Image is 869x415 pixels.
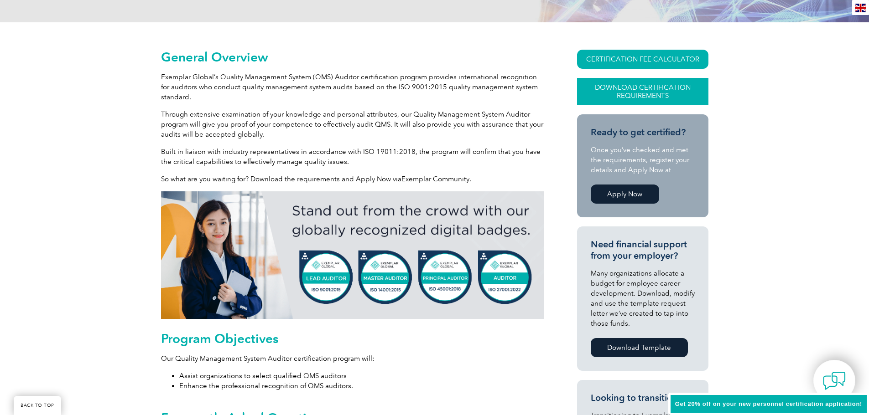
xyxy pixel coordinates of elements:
a: Download Certification Requirements [577,78,708,105]
h2: Program Objectives [161,331,544,346]
a: Apply Now [591,184,659,204]
h3: Ready to get certified? [591,127,695,138]
p: Built in liaison with industry representatives in accordance with ISO 19011:2018, the program wil... [161,147,544,167]
li: Assist organizations to select qualified QMS auditors [179,371,544,381]
p: Through extensive examination of your knowledge and personal attributes, our Quality Management S... [161,109,544,139]
h2: General Overview [161,50,544,64]
p: Exemplar Global’s Quality Management System (QMS) Auditor certification program provides internat... [161,72,544,102]
p: Once you’ve checked and met the requirements, register your details and Apply Now at [591,145,695,175]
span: Get 20% off on your new personnel certification application! [675,400,862,407]
img: badges [161,191,544,319]
img: contact-chat.png [823,369,846,392]
p: Our Quality Management System Auditor certification program will: [161,354,544,364]
li: Enhance the professional recognition of QMS auditors. [179,381,544,391]
a: BACK TO TOP [14,396,61,415]
a: Download Template [591,338,688,357]
h3: Need financial support from your employer? [591,239,695,261]
p: So what are you waiting for? Download the requirements and Apply Now via . [161,174,544,184]
h3: Looking to transition? [591,392,695,404]
img: en [855,4,866,12]
a: Exemplar Community [401,175,469,183]
p: Many organizations allocate a budget for employee career development. Download, modify and use th... [591,268,695,328]
a: CERTIFICATION FEE CALCULATOR [577,50,708,69]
